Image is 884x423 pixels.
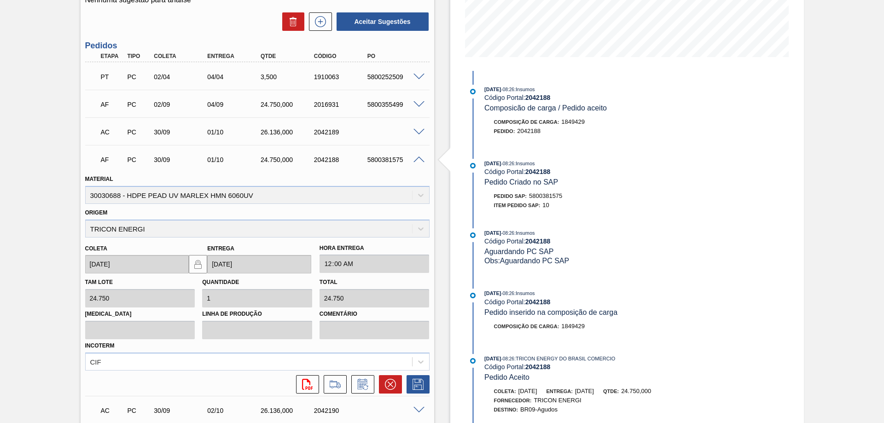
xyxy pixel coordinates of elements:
label: Comentário [320,307,430,321]
div: Pedido em Trânsito [99,67,126,87]
span: Pedido Criado no SAP [484,178,558,186]
div: 2042190 [312,407,372,414]
div: Código Portal: [484,168,703,175]
span: [DATE] [484,230,501,236]
div: Salvar Pedido [402,375,430,394]
div: 30/09/2025 [151,128,211,136]
span: [DATE] [518,388,537,394]
div: Ir para Composição de Carga [319,375,347,394]
div: Abrir arquivo PDF [291,375,319,394]
span: - 08:26 [501,291,514,296]
div: 02/04/2025 [151,73,211,81]
div: 02/09/2025 [151,101,211,108]
label: Material [85,176,113,182]
p: AC [101,407,124,414]
div: Cancelar pedido [374,375,402,394]
div: 02/10/2025 [205,407,265,414]
div: 2042189 [312,128,372,136]
div: Aguardando Faturamento [99,150,126,170]
span: 10 [542,202,549,209]
div: Código [312,53,372,59]
div: Aguardando Composição de Carga [99,400,126,421]
label: Origem [85,209,108,216]
div: Nova sugestão [304,12,332,31]
strong: 2042188 [525,94,551,101]
div: CIF [90,358,101,365]
span: - 08:26 [501,161,514,166]
span: Pedido SAP: [494,193,527,199]
span: [DATE] [484,356,501,361]
div: Pedido de Compra [125,156,152,163]
label: Incoterm [85,342,115,349]
span: Obs: Aguardando PC SAP [484,257,569,265]
span: BR09-Agudos [520,406,558,413]
img: atual [470,89,476,94]
div: 1910063 [312,73,372,81]
div: Coleta [151,53,211,59]
div: Excluir Sugestões [278,12,304,31]
label: Coleta [85,245,107,252]
div: 01/10/2025 [205,128,265,136]
div: 01/10/2025 [205,156,265,163]
div: 26.136,000 [258,128,318,136]
span: Fornecedor: [494,398,532,403]
div: Aguardando Faturamento [99,94,126,115]
div: 04/09/2025 [205,101,265,108]
label: Hora Entrega [320,242,430,255]
span: 2042188 [517,127,541,134]
div: 24.750,000 [258,156,318,163]
p: AC [101,128,124,136]
h3: Pedidos [85,41,430,51]
div: 3,500 [258,73,318,81]
span: Pedido Aceito [484,373,529,381]
label: Total [320,279,337,285]
img: locked [192,259,204,270]
span: Composicão de carga / Pedido aceito [484,104,607,112]
label: Linha de Produção [202,307,312,321]
span: Entrega: [547,388,573,394]
span: 1849429 [561,323,585,330]
div: 04/04/2025 [205,73,265,81]
span: [DATE] [484,87,501,92]
div: Pedido de Compra [125,101,152,108]
span: Destino: [494,407,518,412]
div: Etapa [99,53,126,59]
strong: 2042188 [525,168,551,175]
strong: 2042188 [525,298,551,306]
strong: 2042188 [525,363,551,371]
div: 5800381575 [365,156,425,163]
div: Código Portal: [484,94,703,101]
label: Tam lote [85,279,113,285]
div: 24.750,000 [258,101,318,108]
span: : Insumos [514,87,535,92]
span: Pedido : [494,128,515,134]
span: : Insumos [514,290,535,296]
div: 30/09/2025 [151,156,211,163]
div: Pedido de Compra [125,407,152,414]
div: 2016931 [312,101,372,108]
div: Código Portal: [484,363,703,371]
input: dd/mm/yyyy [85,255,189,273]
p: AF [101,101,124,108]
div: 2042188 [312,156,372,163]
div: 26.136,000 [258,407,318,414]
div: Aceitar Sugestões [332,12,430,32]
p: AF [101,156,124,163]
div: 5800252509 [365,73,425,81]
span: Pedido inserido na composição de carga [484,308,617,316]
div: PO [365,53,425,59]
img: atual [470,232,476,238]
img: atual [470,293,476,298]
span: - 08:26 [501,231,514,236]
div: Aguardando Composição de Carga [99,122,126,142]
span: Item pedido SAP: [494,203,541,208]
span: 24.750,000 [621,388,651,394]
div: 30/09/2025 [151,407,211,414]
div: 5800355499 [365,101,425,108]
span: [DATE] [484,161,501,166]
p: PT [101,73,124,81]
span: Aguardando PC SAP [484,248,553,255]
button: Aceitar Sugestões [337,12,429,31]
div: Entrega [205,53,265,59]
span: : Insumos [514,230,535,236]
